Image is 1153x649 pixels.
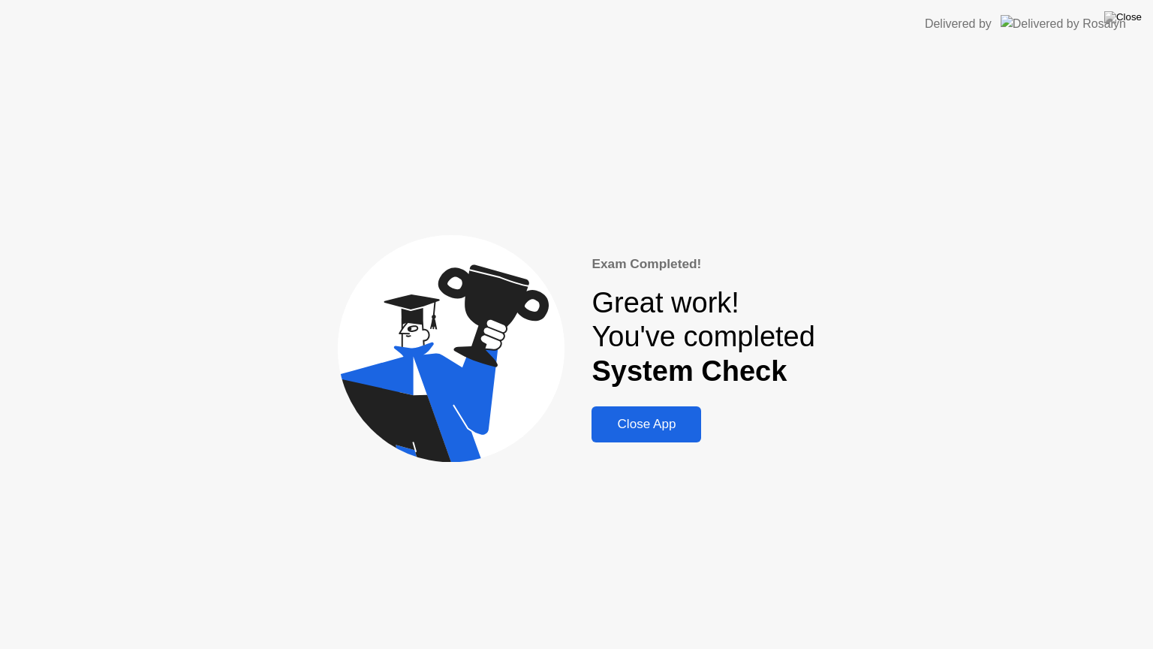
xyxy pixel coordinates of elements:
[592,286,814,389] div: Great work! You've completed
[596,417,697,432] div: Close App
[1001,15,1126,32] img: Delivered by Rosalyn
[925,15,992,33] div: Delivered by
[592,255,814,274] div: Exam Completed!
[592,355,787,387] b: System Check
[1104,11,1142,23] img: Close
[592,406,701,442] button: Close App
